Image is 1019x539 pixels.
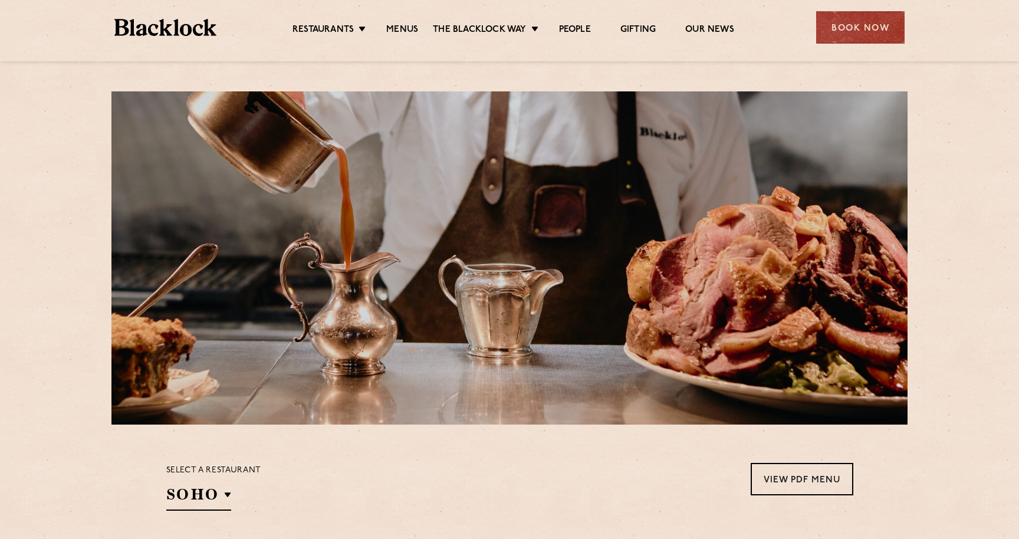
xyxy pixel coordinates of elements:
[386,24,418,37] a: Menus
[685,24,734,37] a: Our News
[166,484,231,511] h2: SOHO
[166,463,261,478] p: Select a restaurant
[559,24,591,37] a: People
[751,463,853,495] a: View PDF Menu
[816,11,905,44] div: Book Now
[433,24,526,37] a: The Blacklock Way
[620,24,656,37] a: Gifting
[114,19,216,36] img: BL_Textured_Logo-footer-cropped.svg
[292,24,354,37] a: Restaurants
